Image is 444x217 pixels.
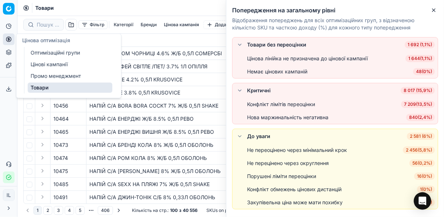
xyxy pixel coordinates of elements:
strong: з [179,208,181,213]
button: Expand [38,114,47,123]
span: 840 ( 2,4% ) [406,114,435,121]
span: Цінова оптимізація [22,37,70,43]
div: НАПІЙ С/А БРЕНДІ КОЛА 8% Ж/Б 0,5Л ОБОЛОНЬ [89,141,232,149]
span: 2 581 (6%) [407,133,435,140]
button: 1 [33,206,42,215]
div: НАПІЙ С/А ЕНЕРДЖІ Ж/Б 8.5% 0,5Л РЕВО [89,115,232,122]
button: Expand [38,140,47,149]
button: Expand [38,193,47,201]
button: Додати фільтр [203,20,250,29]
button: Expand [38,180,47,188]
span: 48 ( 0% ) [413,68,435,75]
div: ПИВО CERNE 3.8% 0,5Л KRUSOVICE [89,89,232,96]
button: Expand [38,153,47,162]
span: IL [3,190,14,201]
strong: 40 556 [183,208,198,213]
button: Категорії [111,20,136,29]
strong: 100 [170,208,178,213]
span: Товари [35,4,54,12]
div: НАПІЙ С/А BORA BORA COCKT 7% Ж/Б 0,5Л SHAKE [89,102,232,109]
button: 3 [54,206,63,215]
div: Не перецінено через округлення [247,160,329,167]
nav: breadcrumb [35,4,54,12]
div: НАПІЙ С/А ЕНЕРДЖІ ВИШНЯ Ж/Б 8.5% 0,5Л РЕВО [89,128,232,136]
div: НАПІЙ С/А SEXX НА ПЛЯЖІ 7% Ж/Б 0,5Л SHAKE [89,181,232,188]
div: Порушені ліміти переоцінки [247,173,316,180]
span: 10473 [53,141,68,149]
button: Бренди [138,20,160,29]
span: 10465 [53,128,68,136]
h2: Попередження на загальному рівні [232,6,438,15]
span: 10485 [53,181,68,188]
div: Нова маржинальність негативна [247,114,328,121]
button: Цінова кампанія [161,20,202,29]
div: Товари без переоцінки [247,41,306,48]
button: IL [3,189,15,201]
nav: pagination [23,205,123,216]
button: Expand [38,101,47,110]
div: НАПІЙ С/А ДЖИН-ТОНІК С/Б 8% 0,33Л ОБОЛОНЬ [89,194,232,201]
span: Кількість на стр. : [132,208,169,213]
button: 5 [76,206,85,215]
div: Конфлікт лімітів переоцінки [247,101,315,108]
div: ПИВО КОРИФЕЙ СВІТЛЕ /ПЕТ/ 3.7% 1Л ОПІЛЛЯ [89,63,232,70]
input: Пошук по SKU або назві [37,21,59,28]
button: Go to previous page [23,206,32,215]
div: До уваги [247,133,270,140]
button: 4 [65,206,74,215]
div: Закупівельна ціна може мати похибку [247,199,343,206]
span: 10456 [53,102,68,109]
span: 16 ( 0% ) [414,173,435,180]
div: Не переоцінено через мінімальний крок [247,146,347,154]
div: Конфлікт обмежень цінових дистанцій [247,186,342,193]
span: 1 692 (1,1%) [405,41,435,48]
a: Промо менеджмент [28,71,112,81]
div: Немає цінових кампаній [247,68,307,75]
span: 1 644 ( 1,1% ) [405,55,435,62]
button: Expand [38,127,47,136]
span: 10475 [53,168,68,175]
span: SKUs on page : [206,208,236,213]
span: 56 ( 0,2% ) [409,160,435,167]
a: Оптимізаційні групи [28,48,112,58]
button: Фільтр [78,20,108,29]
button: 406 [98,206,113,215]
span: 2 456 ( 5,8% ) [403,146,435,154]
span: 10491 [53,194,68,201]
div: Цінова лінійка не призначена до цінової кампанії [247,55,368,62]
a: Товари [28,83,112,93]
span: 1 ( 0% ) [417,186,435,193]
div: Open Intercom Messenger [414,192,431,210]
button: Go to next page [114,206,123,215]
div: НАПІЙ С/А РОМ КОЛА 8% Ж/Б 0,5Л ОБОЛОНЬ [89,154,232,162]
button: 2 [43,206,52,215]
a: Цінові кампанії [28,59,112,69]
div: НАПІЙ С/А [PERSON_NAME] 8% Ж/Б 0,5Л ОБОЛОНЬ [89,168,232,175]
button: Expand [38,166,47,175]
span: 10464 [53,115,69,122]
span: 7 209 ( 13,5% ) [401,101,435,108]
div: СИДР З СОКОМ ЧОРНИЦІ 4.6% Ж/Б 0,5Л СОМЕРСБІ [89,50,232,57]
span: 10474 [53,154,68,162]
div: ПИВО SVETLE 4.2% 0,5Л KRUSOVICE [89,76,232,83]
p: Відображення попереджень для всіх оптимізаційних груп, з відзначеною кількістю SKU та часткою дох... [232,17,438,31]
span: 8 017 (15,9%) [401,87,435,94]
div: Критичні [247,87,271,94]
